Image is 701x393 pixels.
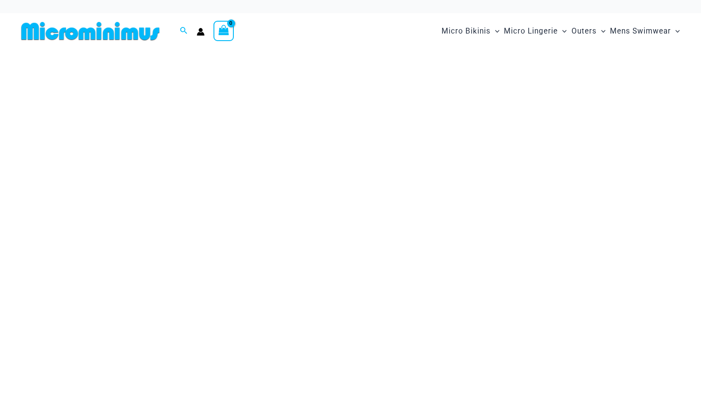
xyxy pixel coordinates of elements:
img: MM SHOP LOGO FLAT [18,21,163,41]
span: Menu Toggle [558,20,567,42]
span: Outers [571,20,597,42]
span: Menu Toggle [671,20,680,42]
a: Account icon link [197,28,205,36]
span: Micro Lingerie [504,20,558,42]
a: Micro LingerieMenu ToggleMenu Toggle [502,18,569,45]
a: Mens SwimwearMenu ToggleMenu Toggle [608,18,682,45]
nav: Site Navigation [438,16,683,46]
span: Menu Toggle [597,20,606,42]
a: View Shopping Cart, empty [213,21,234,41]
a: Micro BikinisMenu ToggleMenu Toggle [439,18,502,45]
a: OutersMenu ToggleMenu Toggle [569,18,608,45]
a: Search icon link [180,26,188,37]
span: Micro Bikinis [442,20,491,42]
span: Mens Swimwear [610,20,671,42]
span: Menu Toggle [491,20,499,42]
